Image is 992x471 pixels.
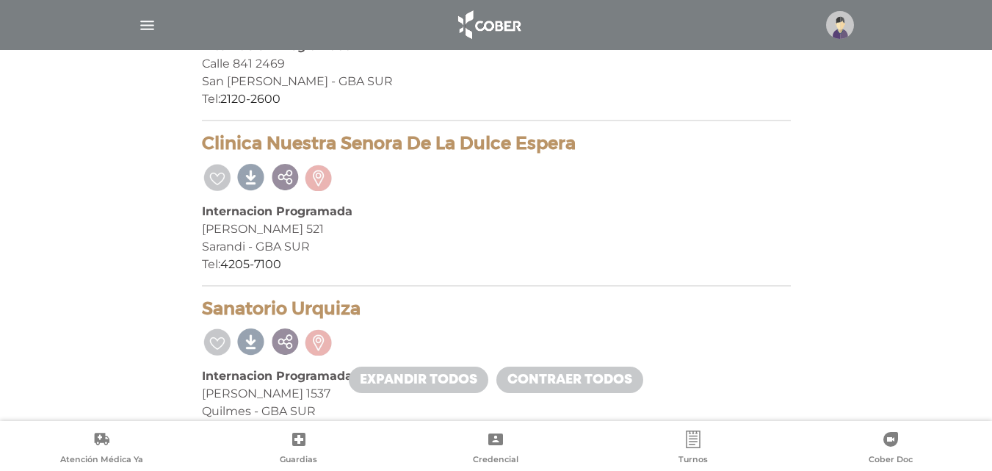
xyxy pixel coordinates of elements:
div: Sarandi - GBA SUR [202,238,791,256]
img: Cober_menu-lines-white.svg [138,16,156,35]
h4: Sanatorio Urquiza [202,298,791,320]
a: 2120-2600 [220,92,280,106]
a: Credencial [397,431,595,468]
a: 4205-7100 [220,257,281,271]
div: Tel: [202,256,791,273]
a: Atención Médica Ya [3,431,200,468]
span: Atención Médica Ya [60,454,143,467]
a: Guardias [200,431,398,468]
b: Internacion Programada [202,204,352,218]
a: Cober Doc [792,431,989,468]
div: Calle 841 2469 [202,55,791,73]
span: Cober Doc [869,454,913,467]
img: logo_cober_home-white.png [450,7,527,43]
div: [PERSON_NAME] 1537 [202,385,791,403]
a: Expandir todos [349,367,488,393]
a: Turnos [595,431,792,468]
span: Guardias [280,454,317,467]
img: profile-placeholder.svg [826,11,854,39]
span: Credencial [473,454,518,467]
div: Quilmes - GBA SUR [202,403,791,420]
div: [PERSON_NAME] 521 [202,220,791,238]
div: San [PERSON_NAME] - GBA SUR [202,73,791,90]
div: Tel: [202,90,791,108]
b: Internacion Programada [202,369,352,383]
b: Internacion Programada [202,39,352,53]
h4: Clinica Nuestra Senora De La Dulce Espera [202,133,791,154]
span: Turnos [678,454,708,467]
a: Contraer todos [496,367,643,393]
